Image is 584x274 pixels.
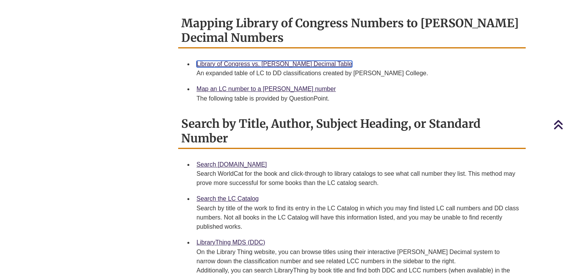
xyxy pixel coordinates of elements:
[197,239,265,246] a: LibraryThing MDS (DDC)
[197,61,352,67] a: Library of Congress vs. [PERSON_NAME] Decimal Table
[553,119,582,130] a: Back to Top
[178,13,526,48] h2: Mapping Library of Congress Numbers to [PERSON_NAME] Decimal Numbers
[197,69,519,78] div: An expanded table of LC to DD classifications created by [PERSON_NAME] College.
[197,86,336,92] a: Map an LC number to a [PERSON_NAME] number
[197,94,519,103] div: The following table is provided by QuestionPoint.
[197,161,267,168] a: Search [DOMAIN_NAME]
[197,195,259,202] a: Search the LC Catalog
[197,204,519,231] div: Search by title of the work to find its entry in the LC Catalog in which you may find listed LC c...
[197,169,519,188] div: Search WorldCat for the book and click-through to library catalogs to see what call number they l...
[178,114,526,149] h2: Search by Title, Author, Subject Heading, or Standard Number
